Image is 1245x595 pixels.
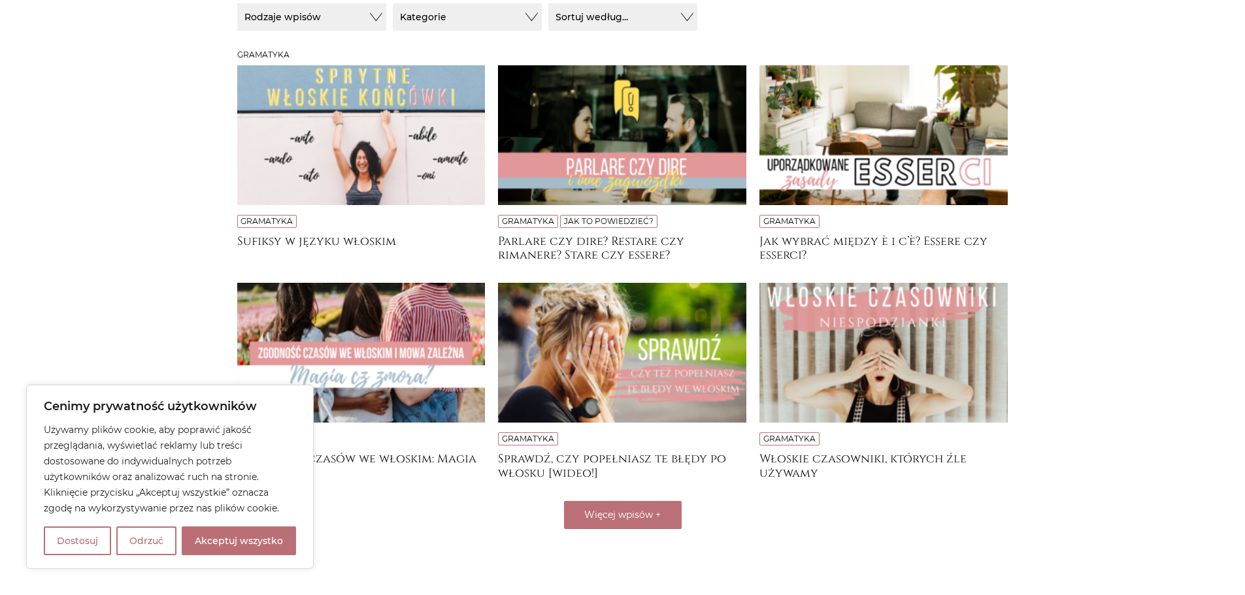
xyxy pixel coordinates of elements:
[44,398,296,414] p: Cenimy prywatność użytkowników
[237,234,486,261] a: Sufiksy w języku włoskim
[237,3,386,31] button: Rodzaje wpisów
[237,50,1008,59] h3: Gramatyka
[759,452,1008,478] a: Włoskie czasowniki, których źle używamy
[498,234,746,261] a: Parlare czy dire? Restare czy rimanere? Stare czy essere?
[241,216,293,226] a: Gramatyka
[763,216,816,226] a: Gramatyka
[182,526,296,555] button: Akceptuj wszystko
[763,434,816,443] a: Gramatyka
[502,434,554,443] a: Gramatyka
[44,422,296,516] p: Używamy plików cookie, aby poprawić jakość przeglądania, wyświetlać reklamy lub treści dostosowan...
[656,509,661,521] span: +
[564,501,682,529] button: Więcej wpisów +
[564,216,654,226] a: Jak to powiedzieć?
[498,452,746,478] a: Sprawdź, czy popełniasz te błędy po włosku [wideo!]
[584,509,653,521] span: Więcej wpisów
[44,526,111,555] button: Dostosuj
[759,234,1008,261] a: Jak wybrać między è i c’è? Essere czy esserci?
[116,526,176,555] button: Odrzuć
[502,216,554,226] a: Gramatyka
[548,3,697,31] button: Sortuj według...
[237,452,486,478] a: Zgodność czasów we włoskim: Magia czy zmora?
[393,3,542,31] button: Kategorie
